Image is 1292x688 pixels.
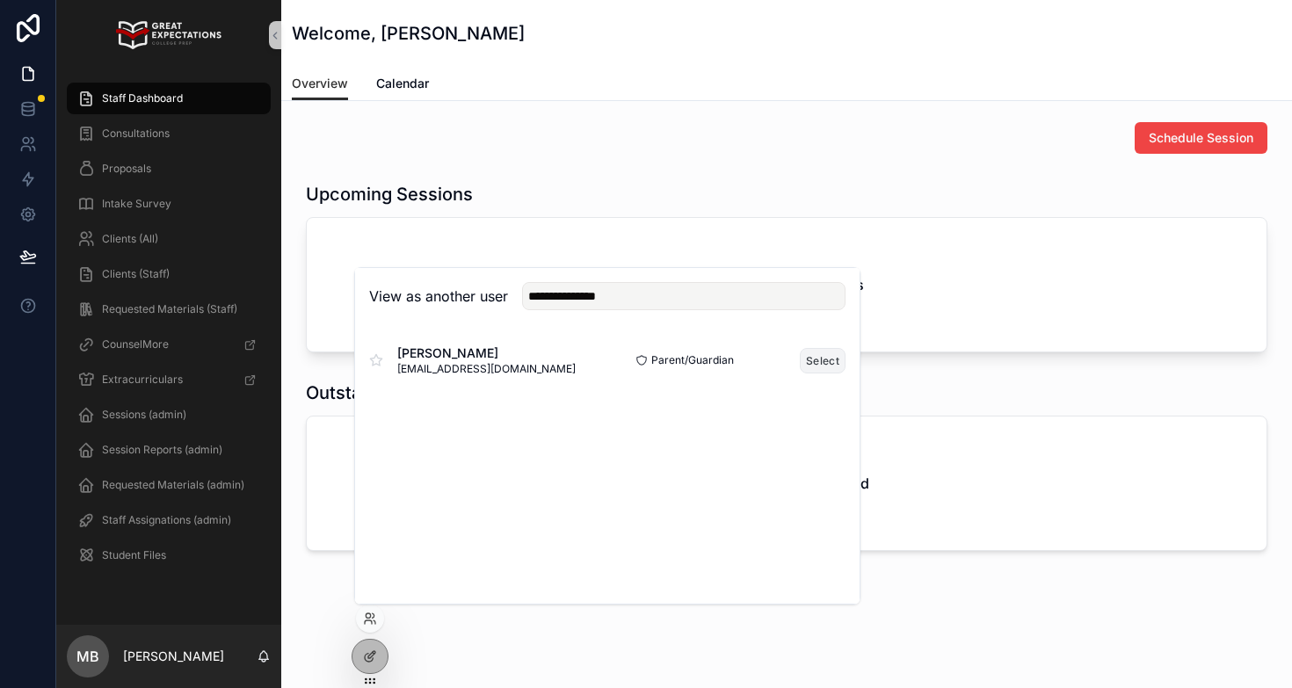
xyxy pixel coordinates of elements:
[376,68,429,103] a: Calendar
[292,21,525,46] h1: Welcome, [PERSON_NAME]
[306,380,549,405] h1: Outstanding Session Reports
[102,267,170,281] span: Clients (Staff)
[102,197,171,211] span: Intake Survey
[67,153,271,185] a: Proposals
[67,83,271,114] a: Staff Dashboard
[102,478,244,492] span: Requested Materials (admin)
[102,127,170,141] span: Consultations
[102,162,151,176] span: Proposals
[102,337,169,351] span: CounselMore
[67,329,271,360] a: CounselMore
[67,540,271,571] a: Student Files
[102,513,231,527] span: Staff Assignations (admin)
[67,293,271,325] a: Requested Materials (Staff)
[369,286,508,307] h2: View as another user
[306,182,473,206] h1: Upcoming Sessions
[102,91,183,105] span: Staff Dashboard
[67,364,271,395] a: Extracurriculars
[76,646,99,667] span: MB
[292,68,348,101] a: Overview
[102,443,222,457] span: Session Reports (admin)
[67,258,271,290] a: Clients (Staff)
[56,70,281,594] div: scrollable content
[102,548,166,562] span: Student Files
[116,21,221,49] img: App logo
[102,373,183,387] span: Extracurriculars
[67,469,271,501] a: Requested Materials (admin)
[1149,129,1253,147] span: Schedule Session
[67,504,271,536] a: Staff Assignations (admin)
[651,353,734,367] span: Parent/Guardian
[397,362,576,376] span: [EMAIL_ADDRESS][DOMAIN_NAME]
[67,118,271,149] a: Consultations
[292,75,348,92] span: Overview
[1135,122,1267,154] button: Schedule Session
[102,232,158,246] span: Clients (All)
[376,75,429,92] span: Calendar
[102,302,237,316] span: Requested Materials (Staff)
[800,348,846,373] button: Select
[67,399,271,431] a: Sessions (admin)
[397,344,576,362] span: [PERSON_NAME]
[67,434,271,466] a: Session Reports (admin)
[67,223,271,255] a: Clients (All)
[67,188,271,220] a: Intake Survey
[102,408,186,422] span: Sessions (admin)
[123,648,224,665] p: [PERSON_NAME]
